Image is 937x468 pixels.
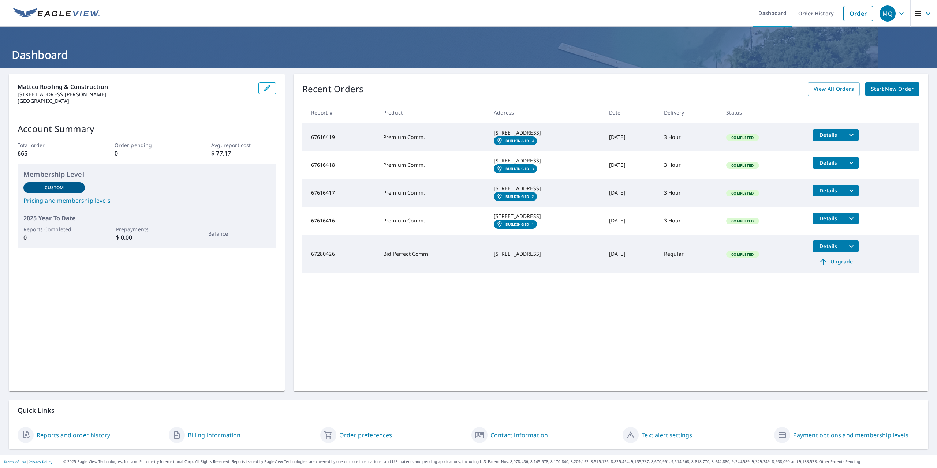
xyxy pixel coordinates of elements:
[603,207,658,235] td: [DATE]
[63,459,933,464] p: © 2025 Eagle View Technologies, Inc. and Pictometry International Corp. All Rights Reserved. Repo...
[494,213,597,220] div: [STREET_ADDRESS]
[4,460,52,464] p: |
[817,159,839,166] span: Details
[18,141,82,149] p: Total order
[727,191,758,196] span: Completed
[817,215,839,222] span: Details
[813,157,844,169] button: detailsBtn-67616418
[505,194,529,199] em: Building ID
[494,157,597,164] div: [STREET_ADDRESS]
[817,187,839,194] span: Details
[377,151,488,179] td: Premium Comm.
[23,225,85,233] p: Reports Completed
[116,233,178,242] p: $ 0.00
[302,207,377,235] td: 67616416
[188,431,240,439] a: Billing information
[844,129,859,141] button: filesDropdownBtn-67616419
[814,85,854,94] span: View All Orders
[505,166,529,171] em: Building ID
[18,98,253,104] p: [GEOGRAPHIC_DATA]
[658,235,720,273] td: Regular
[658,179,720,207] td: 3 Hour
[494,136,537,145] a: Building ID4
[494,250,597,258] div: [STREET_ADDRESS]
[115,149,179,158] p: 0
[339,431,392,439] a: Order preferences
[494,129,597,136] div: [STREET_ADDRESS]
[302,123,377,151] td: 67616419
[208,230,270,237] p: Balance
[116,225,178,233] p: Prepayments
[793,431,908,439] a: Payment options and membership levels
[18,82,253,91] p: Mattco Roofing & Construction
[727,218,758,224] span: Completed
[658,123,720,151] td: 3 Hour
[18,149,82,158] p: 665
[302,151,377,179] td: 67616418
[115,141,179,149] p: Order pending
[18,91,253,98] p: [STREET_ADDRESS][PERSON_NAME]
[377,235,488,273] td: Bid Perfect Comm
[603,235,658,273] td: [DATE]
[377,207,488,235] td: Premium Comm.
[603,102,658,123] th: Date
[658,151,720,179] td: 3 Hour
[844,157,859,169] button: filesDropdownBtn-67616418
[494,192,537,201] a: Building ID2
[490,431,548,439] a: Contact information
[505,222,529,226] em: Building ID
[211,149,276,158] p: $ 77.17
[211,141,276,149] p: Avg. report cost
[302,102,377,123] th: Report #
[865,82,919,96] a: Start New Order
[813,240,844,252] button: detailsBtn-67280426
[813,213,844,224] button: detailsBtn-67616416
[642,431,692,439] a: Text alert settings
[18,122,276,135] p: Account Summary
[603,179,658,207] td: [DATE]
[377,179,488,207] td: Premium Comm.
[377,123,488,151] td: Premium Comm.
[813,129,844,141] button: detailsBtn-67616419
[844,240,859,252] button: filesDropdownBtn-67280426
[18,406,919,415] p: Quick Links
[488,102,603,123] th: Address
[377,102,488,123] th: Product
[494,185,597,192] div: [STREET_ADDRESS]
[817,257,854,266] span: Upgrade
[494,220,537,229] a: Building ID1
[603,151,658,179] td: [DATE]
[720,102,807,123] th: Status
[727,135,758,140] span: Completed
[13,8,100,19] img: EV Logo
[813,256,859,267] a: Upgrade
[844,185,859,196] button: filesDropdownBtn-67616417
[880,5,896,22] div: MQ
[23,196,270,205] a: Pricing and membership levels
[505,139,529,143] em: Building ID
[4,459,26,464] a: Terms of Use
[844,213,859,224] button: filesDropdownBtn-67616416
[45,184,64,191] p: Custom
[302,235,377,273] td: 67280426
[603,123,658,151] td: [DATE]
[727,252,758,257] span: Completed
[23,214,270,222] p: 2025 Year To Date
[817,243,839,250] span: Details
[37,431,110,439] a: Reports and order history
[813,185,844,196] button: detailsBtn-67616417
[658,207,720,235] td: 3 Hour
[817,131,839,138] span: Details
[808,82,860,96] a: View All Orders
[843,6,873,21] a: Order
[658,102,720,123] th: Delivery
[23,233,85,242] p: 0
[302,179,377,207] td: 67616417
[494,164,537,173] a: Building ID3
[302,82,364,96] p: Recent Orders
[29,459,52,464] a: Privacy Policy
[727,163,758,168] span: Completed
[871,85,914,94] span: Start New Order
[9,47,928,62] h1: Dashboard
[23,169,270,179] p: Membership Level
